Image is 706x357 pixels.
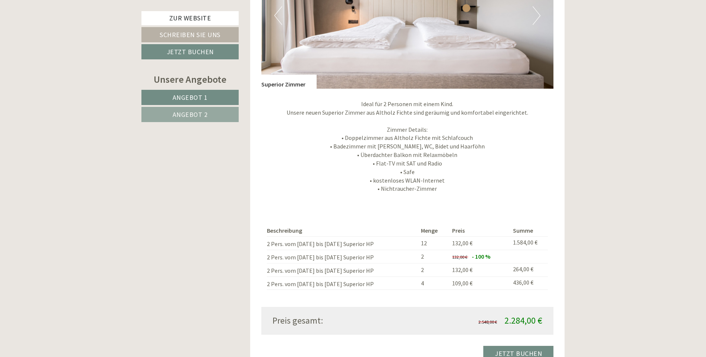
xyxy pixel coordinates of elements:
[452,266,473,274] span: 132,00 €
[245,193,292,209] button: Senden
[504,315,542,326] span: 2.284,00 €
[478,319,497,325] span: 2.548,00 €
[267,250,418,263] td: 2 Pers. vom [DATE] bis [DATE] Superior HP
[510,237,548,250] td: 1.584,00 €
[261,75,317,89] div: Superior Zimmer
[472,253,490,260] span: - 100 %
[267,314,408,327] div: Preis gesamt:
[11,22,114,27] div: Inso Sonnenheim
[418,237,449,250] td: 12
[418,263,449,276] td: 2
[418,276,449,290] td: 4
[6,20,118,43] div: Guten Tag, wie können wir Ihnen helfen?
[141,72,239,86] div: Unsere Angebote
[141,27,239,42] a: Schreiben Sie uns
[173,93,208,102] span: Angebot 1
[533,6,540,25] button: Next
[418,225,449,236] th: Menge
[141,11,239,25] a: Zur Website
[418,250,449,263] td: 2
[267,237,418,250] td: 2 Pers. vom [DATE] bis [DATE] Superior HP
[274,6,282,25] button: Previous
[11,36,114,41] small: 14:48
[261,100,554,193] p: Ideal für 2 Personen mit einem Kind. Unsere neuen Superior Zimmer aus Altholz Fichte sind geräumi...
[510,263,548,276] td: 264,00 €
[452,279,473,287] span: 109,00 €
[510,225,548,236] th: Summe
[452,254,467,260] span: 132,00 €
[267,225,418,236] th: Beschreibung
[133,6,160,18] div: [DATE]
[267,276,418,290] td: 2 Pers. vom [DATE] bis [DATE] Superior HP
[141,44,239,59] a: Jetzt buchen
[173,110,208,119] span: Angebot 2
[267,263,418,276] td: 2 Pers. vom [DATE] bis [DATE] Superior HP
[510,276,548,290] td: 436,00 €
[452,239,473,247] span: 132,00 €
[449,225,510,236] th: Preis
